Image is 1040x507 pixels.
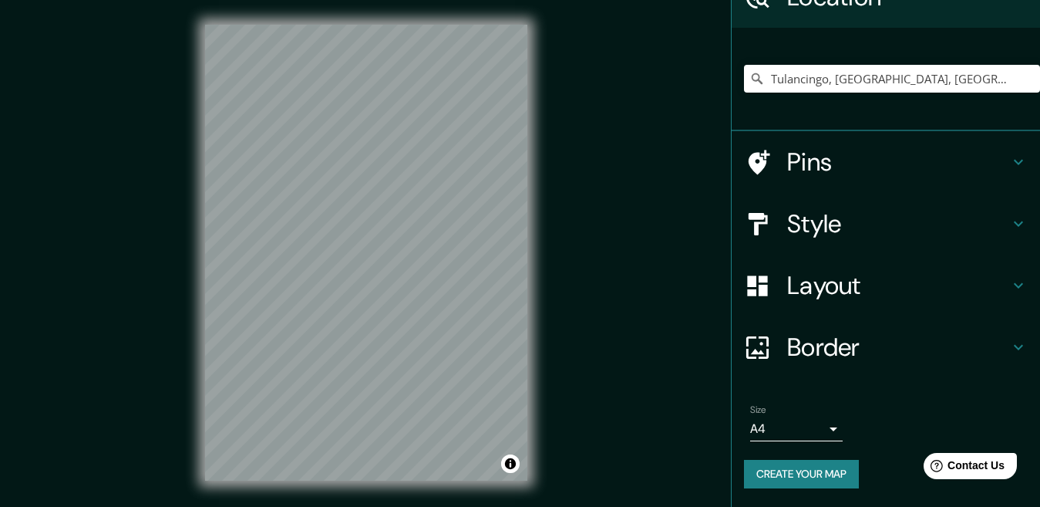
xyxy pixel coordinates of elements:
[732,255,1040,316] div: Layout
[787,270,1009,301] h4: Layout
[903,447,1023,490] iframe: Help widget launcher
[732,131,1040,193] div: Pins
[205,25,527,481] canvas: Map
[732,316,1040,378] div: Border
[787,208,1009,239] h4: Style
[787,332,1009,363] h4: Border
[744,65,1040,93] input: Pick your city or area
[732,193,1040,255] div: Style
[744,460,859,488] button: Create your map
[501,455,520,473] button: Toggle attribution
[750,404,766,417] label: Size
[787,147,1009,177] h4: Pins
[750,417,843,441] div: A4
